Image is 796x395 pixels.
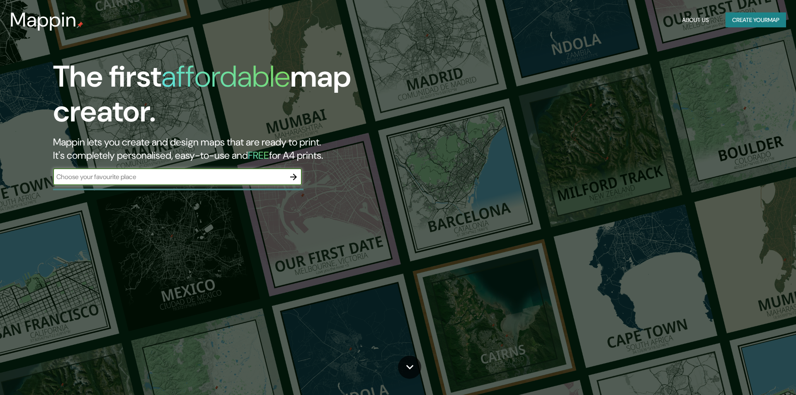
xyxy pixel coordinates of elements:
h3: Mappin [10,8,77,32]
h5: FREE [248,149,269,162]
input: Choose your favourite place [53,172,285,182]
img: mappin-pin [77,22,83,28]
button: Create yourmap [726,12,786,28]
button: About Us [679,12,712,28]
h1: The first map creator. [53,59,451,136]
h1: affordable [161,57,290,96]
h2: Mappin lets you create and design maps that are ready to print. It's completely personalised, eas... [53,136,451,162]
